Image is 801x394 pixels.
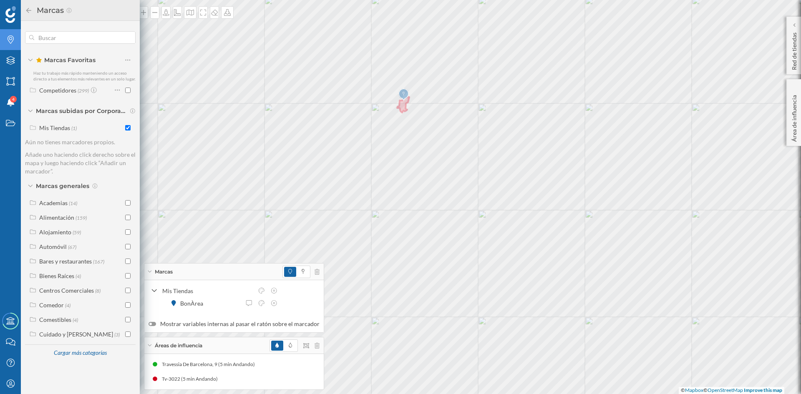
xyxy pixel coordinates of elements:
[39,243,67,250] div: Automóvil
[68,243,76,250] span: (67)
[162,360,259,369] div: Travessia De Barcelona, 9 (5 min Andando)
[39,214,74,221] div: Alimentación
[25,138,136,146] p: Aún no tienes marcadores propios.
[39,258,92,265] div: Bares y restaurantes
[790,92,798,142] p: Área de influencia
[39,331,113,338] div: Cuidado y [PERSON_NAME]
[95,287,101,294] span: (8)
[78,87,89,94] span: (299)
[17,6,46,13] span: Soporte
[685,387,703,393] a: Mapbox
[39,228,71,236] div: Alojamiento
[65,301,71,309] span: (4)
[39,199,68,206] div: Academias
[49,346,111,360] div: Cargar más categorías
[114,331,120,338] span: (3)
[76,272,81,279] span: (4)
[33,4,66,17] h2: Marcas
[71,124,77,131] span: (1)
[39,124,70,131] div: Mis Tiendas
[708,387,743,393] a: OpenStreetMap
[36,107,128,115] span: Marcas subidas por Corporación Alimentaria Guissona (BonÀrea)
[5,6,16,23] img: Geoblink Logo
[39,87,76,94] div: Competidores
[76,214,87,221] span: (159)
[73,316,78,323] span: (4)
[180,299,207,308] div: BonÀrea
[39,301,64,309] div: Comedor
[155,268,173,276] span: Marcas
[39,316,71,323] div: Comestibles
[790,29,798,70] p: Red de tiendas
[36,182,89,190] span: Marcas generales
[679,387,784,394] div: © ©
[39,272,74,279] div: Bienes Raíces
[36,56,96,64] span: Marcas Favoritas
[69,199,77,206] span: (14)
[155,342,202,349] span: Áreas de influencia
[33,70,136,81] span: Haz tu trabajo más rápido manteniendo un acceso directo a tus elementos más relevantes en un solo...
[25,151,136,176] p: Añade uno haciendo click derecho sobre el mapa y luego haciendo click “Añadir un marcador”.
[162,375,222,383] div: Tv-3022 (5 min Andando)
[149,320,320,328] label: Mostrar variables internas al pasar el ratón sobre el marcador
[744,387,782,393] a: Improve this map
[162,286,253,295] div: Mis Tiendas
[39,287,94,294] div: Centros Comerciales
[73,228,81,236] span: (59)
[12,95,15,103] span: 4
[93,258,104,265] span: (167)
